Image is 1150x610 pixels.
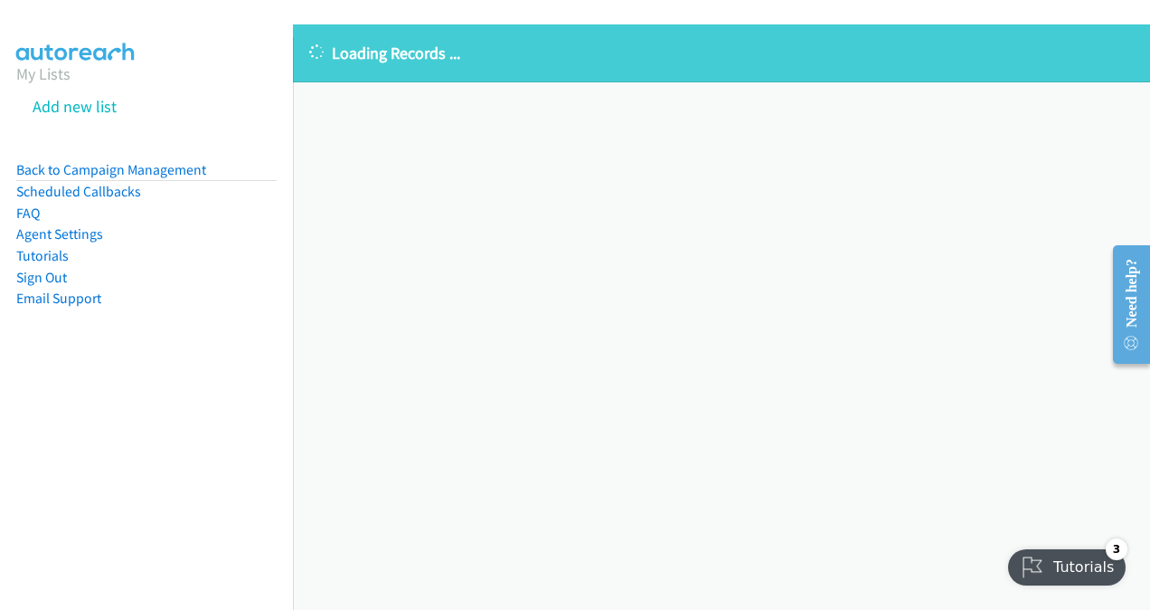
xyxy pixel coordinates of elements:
a: My Lists [16,63,71,84]
a: Back to Campaign Management [16,161,206,178]
a: FAQ [16,205,40,222]
a: Scheduled Callbacks [16,183,141,200]
a: Sign Out [16,269,67,286]
a: Tutorials [16,247,69,264]
iframe: Resource Center [1098,233,1150,376]
a: Add new list [33,96,117,117]
iframe: Checklist [997,531,1136,596]
a: Agent Settings [16,225,103,243]
p: Loading Records ... [309,41,1134,65]
a: Email Support [16,290,101,307]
